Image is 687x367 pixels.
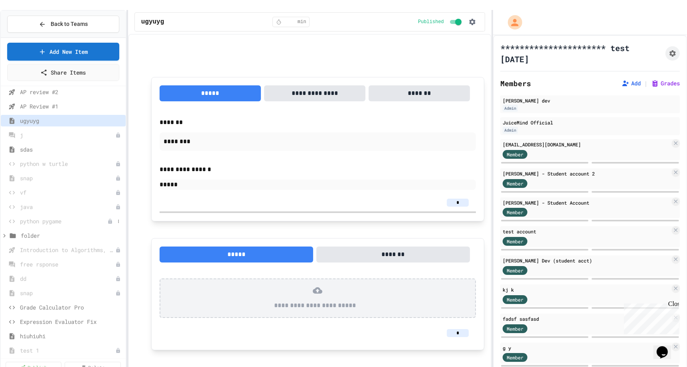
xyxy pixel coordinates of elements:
div: Content is published and visible to students [418,17,463,27]
span: ugyuyg [20,116,122,125]
div: JuiceMind Official [503,119,677,126]
div: Unpublished [115,132,121,138]
div: Unpublished [115,204,121,210]
button: Back to Teams [7,16,119,33]
span: Member [507,151,523,158]
div: Unpublished [115,176,121,181]
div: Unpublished [115,247,121,253]
span: hiuhiuhi [20,332,122,340]
a: Add New Item [7,43,119,61]
span: dd [20,274,115,283]
h2: Members [500,78,531,89]
span: folder [21,231,122,240]
span: java [20,203,115,211]
span: ugyuyg [141,17,164,27]
span: python pygame [20,217,107,225]
span: AP Review #1 [20,102,122,110]
div: [EMAIL_ADDRESS][DOMAIN_NAME] [503,141,670,148]
span: Member [507,267,523,274]
span: snap [20,174,115,182]
span: | [644,79,648,88]
div: Unpublished [115,276,121,282]
span: j [20,131,115,139]
div: Unpublished [115,290,121,296]
button: Add [622,79,641,87]
iframe: chat widget [653,335,679,359]
span: Back to Teams [51,20,88,28]
div: Unpublished [115,190,121,195]
iframe: chat widget [621,300,679,334]
div: Chat with us now!Close [3,3,55,51]
span: min [298,19,306,25]
div: test account [503,228,670,235]
span: snap [20,289,115,297]
div: [PERSON_NAME] dev [503,97,677,104]
button: Assignment Settings [665,46,680,61]
div: fadsf sasfasd [503,315,670,322]
span: sdas [20,145,122,154]
div: Unpublished [115,348,121,353]
span: AP review #2 [20,88,122,96]
span: Member [507,354,523,361]
button: Grades [651,79,680,87]
div: [PERSON_NAME] Dev (student acct) [503,257,670,264]
div: Admin [503,127,518,134]
span: test 1 [20,346,115,355]
span: free rsponse [20,260,115,268]
a: Share Items [7,64,119,81]
span: Expression Evaluator Fix [20,318,122,326]
div: My Account [499,13,524,32]
span: Member [507,325,523,332]
span: Member [507,180,523,187]
span: Member [507,238,523,245]
div: [PERSON_NAME] - Student Account [503,199,670,206]
span: Grade Calculator Pro [20,303,122,312]
div: g y [503,344,670,351]
span: python w turtle [20,160,115,168]
span: Member [507,209,523,216]
span: Introduction to Algorithms, Programming, and Compilers [20,246,115,254]
span: Published [418,19,444,25]
div: Unpublished [115,161,121,167]
div: Unpublished [107,219,113,224]
button: More options [114,217,122,225]
span: Member [507,296,523,303]
span: vf [20,188,115,197]
div: Admin [503,105,518,112]
div: [PERSON_NAME] - Student account 2 [503,170,670,177]
div: kj k [503,286,670,293]
div: Unpublished [115,262,121,267]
